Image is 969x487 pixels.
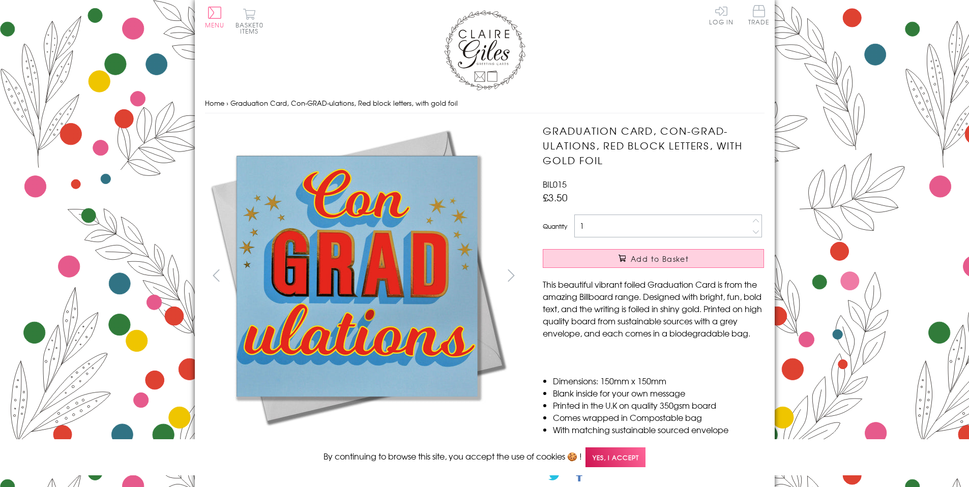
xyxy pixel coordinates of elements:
[553,411,764,423] li: Comes wrapped in Compostable bag
[444,10,525,90] img: Claire Giles Greetings Cards
[205,124,510,429] img: Graduation Card, Con-GRAD-ulations, Red block letters, with gold foil
[543,124,764,167] h1: Graduation Card, Con-GRAD-ulations, Red block letters, with gold foil
[543,249,764,268] button: Add to Basket
[230,98,458,108] span: Graduation Card, Con-GRAD-ulations, Red block letters, with gold foil
[543,278,764,339] p: This beautiful vibrant foiled Graduation Card is from the amazing Billboard range. Designed with ...
[709,5,733,25] a: Log In
[205,93,765,114] nav: breadcrumbs
[205,98,224,108] a: Home
[205,7,225,28] button: Menu
[553,387,764,399] li: Blank inside for your own message
[236,8,263,34] button: Basket0 items
[631,254,689,264] span: Add to Basket
[543,222,567,231] label: Quantity
[205,20,225,29] span: Menu
[226,98,228,108] span: ›
[553,375,764,387] li: Dimensions: 150mm x 150mm
[585,447,645,467] span: Yes, I accept
[553,399,764,411] li: Printed in the U.K on quality 350gsm board
[240,20,263,36] span: 0 items
[553,423,764,436] li: With matching sustainable sourced envelope
[500,264,522,287] button: next
[553,436,764,448] li: Can be sent with Royal Mail standard letter stamps
[748,5,770,27] a: Trade
[543,190,568,204] span: £3.50
[543,178,567,190] span: BIL015
[748,5,770,25] span: Trade
[205,264,228,287] button: prev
